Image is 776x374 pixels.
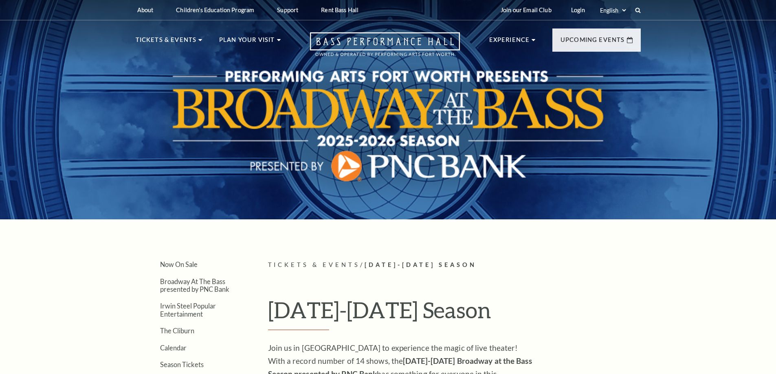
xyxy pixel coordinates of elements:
p: Plan Your Visit [219,35,275,50]
p: / [268,260,641,270]
a: Season Tickets [160,361,204,368]
a: Calendar [160,344,187,352]
p: Children's Education Program [176,7,254,13]
h1: [DATE]-[DATE] Season [268,297,641,330]
p: About [137,7,154,13]
select: Select: [598,7,627,14]
span: [DATE]-[DATE] Season [365,261,477,268]
a: Broadway At The Bass presented by PNC Bank [160,278,229,293]
a: Now On Sale [160,260,198,268]
a: Irwin Steel Popular Entertainment [160,302,216,317]
p: Experience [489,35,530,50]
p: Tickets & Events [136,35,197,50]
p: Upcoming Events [561,35,625,50]
a: The Cliburn [160,327,194,335]
p: Support [277,7,298,13]
p: Rent Bass Hall [321,7,358,13]
span: Tickets & Events [268,261,361,268]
